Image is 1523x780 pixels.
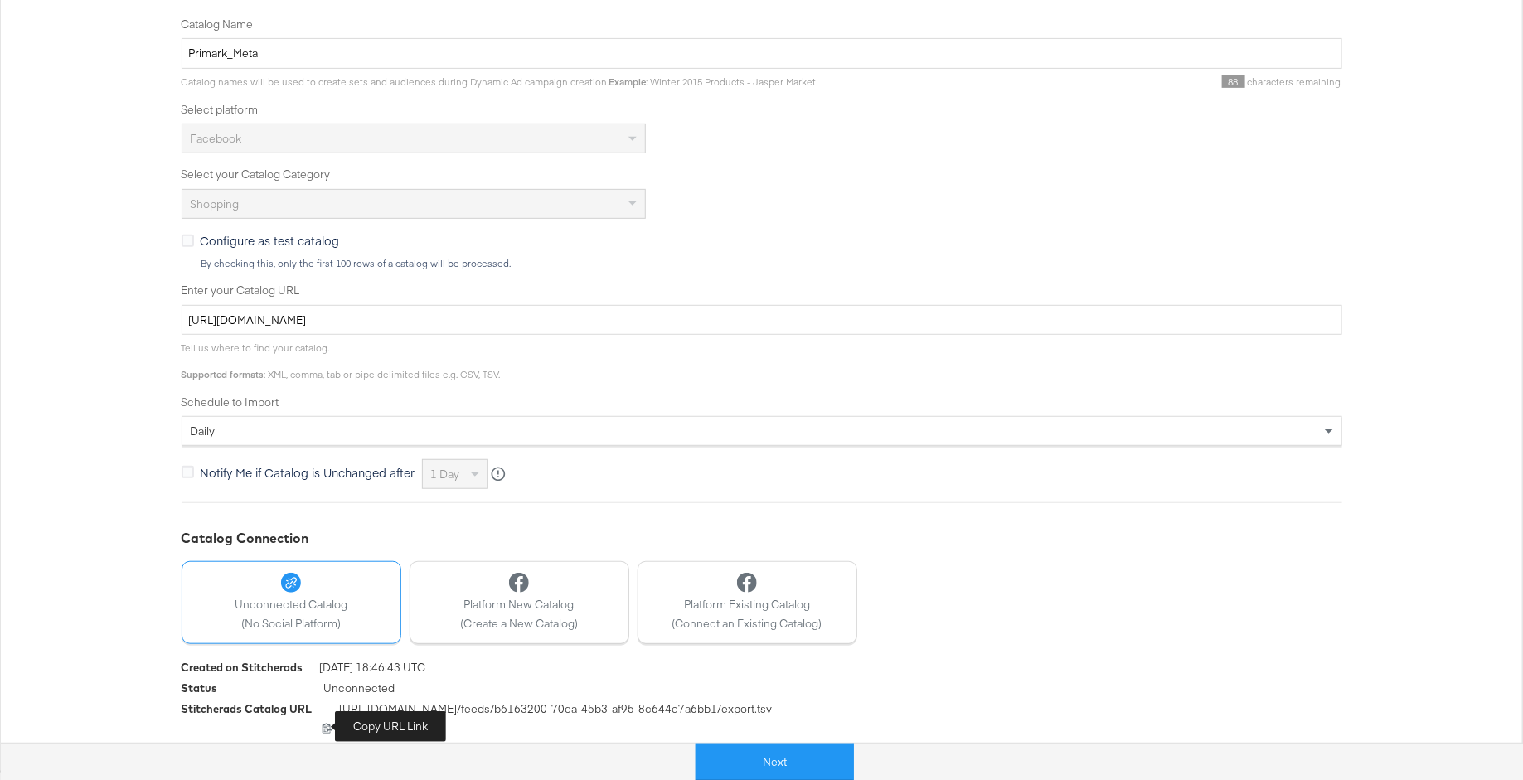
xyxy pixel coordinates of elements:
[182,102,1342,118] label: Select platform
[340,701,773,722] span: [URL][DOMAIN_NAME] /feeds/ b6163200-70ca-45b3-af95-8c644e7a6bb1 /export.tsv
[320,660,426,681] span: [DATE] 18:46:43 UTC
[182,395,1342,410] label: Schedule to Import
[460,597,578,613] span: Platform New Catalog
[182,305,1342,336] input: Enter Catalog URL, e.g. http://www.example.com/products.xml
[182,17,1342,32] label: Catalog Name
[235,597,347,613] span: Unconnected Catalog
[324,681,395,701] span: Unconnected
[460,616,578,632] span: (Create a New Catalog)
[182,342,501,380] span: Tell us where to find your catalog. : XML, comma, tab or pipe delimited files e.g. CSV, TSV.
[201,258,1342,269] div: By checking this, only the first 100 rows of a catalog will be processed.
[201,464,415,481] span: Notify Me if Catalog is Unchanged after
[410,561,629,644] button: Platform New Catalog(Create a New Catalog)
[182,75,817,88] span: Catalog names will be used to create sets and audiences during Dynamic Ad campaign creation. : Wi...
[182,283,1342,298] label: Enter your Catalog URL
[182,561,401,644] button: Unconnected Catalog(No Social Platform)
[672,616,822,632] span: (Connect an Existing Catalog)
[638,561,857,644] button: Platform Existing Catalog(Connect an Existing Catalog)
[817,75,1342,89] div: characters remaining
[609,75,647,88] strong: Example
[191,131,242,146] span: Facebook
[182,722,1342,738] div: Copy URL Link
[1222,75,1245,88] span: 88
[182,681,218,696] div: Status
[191,196,240,211] span: Shopping
[431,467,460,482] span: 1 day
[201,232,340,249] span: Configure as test catalog
[182,167,1342,182] label: Select your Catalog Category
[235,616,347,632] span: (No Social Platform)
[182,660,303,676] div: Created on Stitcherads
[182,38,1342,69] input: Name your catalog e.g. My Dynamic Product Catalog
[191,424,216,438] span: daily
[672,597,822,613] span: Platform Existing Catalog
[182,368,264,380] strong: Supported formats
[182,529,1342,548] div: Catalog Connection
[182,701,313,717] div: Stitcherads Catalog URL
